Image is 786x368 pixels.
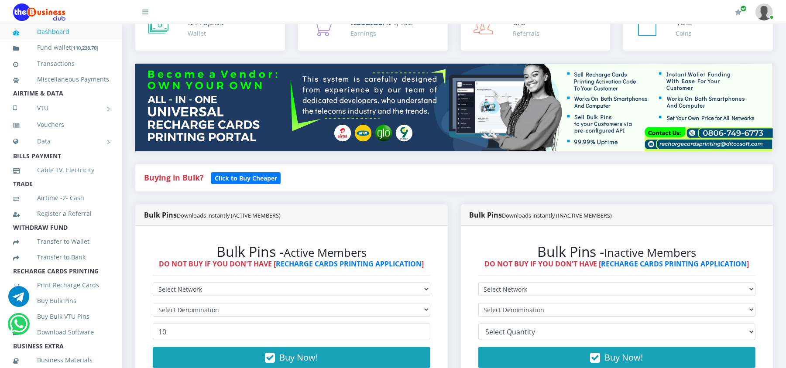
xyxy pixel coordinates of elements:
[478,243,756,260] h2: Bulk Pins -
[13,69,109,89] a: Miscellaneous Payments
[13,275,109,295] a: Print Recharge Cards
[13,54,109,74] a: Transactions
[13,291,109,311] a: Buy Bulk Pins
[13,160,109,180] a: Cable TV, Electricity
[601,259,747,269] a: RECHARGE CARDS PRINTING APPLICATION
[755,3,773,20] img: User
[211,172,281,183] a: Click to Buy Cheaper
[13,3,65,21] img: Logo
[478,347,756,368] button: Buy Now!
[735,9,741,16] i: Renew/Upgrade Subscription
[513,29,540,38] div: Referrals
[13,232,109,252] a: Transfer to Wallet
[298,7,448,51] a: ₦392.80/₦4,492 Earnings
[13,115,109,135] a: Vouchers
[215,174,277,182] b: Click to Buy Cheaper
[188,29,224,38] div: Wallet
[13,322,109,342] a: Download Software
[13,97,109,119] a: VTU
[13,188,109,208] a: Airtime -2- Cash
[740,5,747,12] span: Renew/Upgrade Subscription
[73,44,96,51] b: 110,238.70
[71,44,98,51] small: [ ]
[284,245,367,260] small: Active Members
[144,210,281,220] strong: Bulk Pins
[8,293,29,307] a: Chat for support
[10,320,28,334] a: Chat for support
[350,29,413,38] div: Earnings
[502,211,612,219] small: Downloads instantly (INACTIVE MEMBERS)
[484,259,749,269] strong: DO NOT BUY IF YOU DON'T HAVE [ ]
[153,347,430,368] button: Buy Now!
[13,204,109,224] a: Register a Referral
[13,247,109,267] a: Transfer to Bank
[279,351,318,363] span: Buy Now!
[605,351,643,363] span: Buy Now!
[276,259,422,269] a: RECHARGE CARDS PRINTING APPLICATION
[13,22,109,42] a: Dashboard
[135,64,773,151] img: multitenant_rcp.png
[153,243,430,260] h2: Bulk Pins -
[13,37,109,58] a: Fund wallet[110,238.70]
[153,324,430,340] input: Enter Quantity
[144,172,203,183] strong: Buying in Bulk?
[159,259,424,269] strong: DO NOT BUY IF YOU DON'T HAVE [ ]
[177,211,281,219] small: Downloads instantly (ACTIVE MEMBERS)
[604,245,697,260] small: Inactive Members
[135,7,285,51] a: ₦110,239 Wallet
[13,130,109,152] a: Data
[461,7,611,51] a: 0/0 Referrals
[13,307,109,327] a: Buy Bulk VTU Pins
[470,210,612,220] strong: Bulk Pins
[676,29,693,38] div: Coins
